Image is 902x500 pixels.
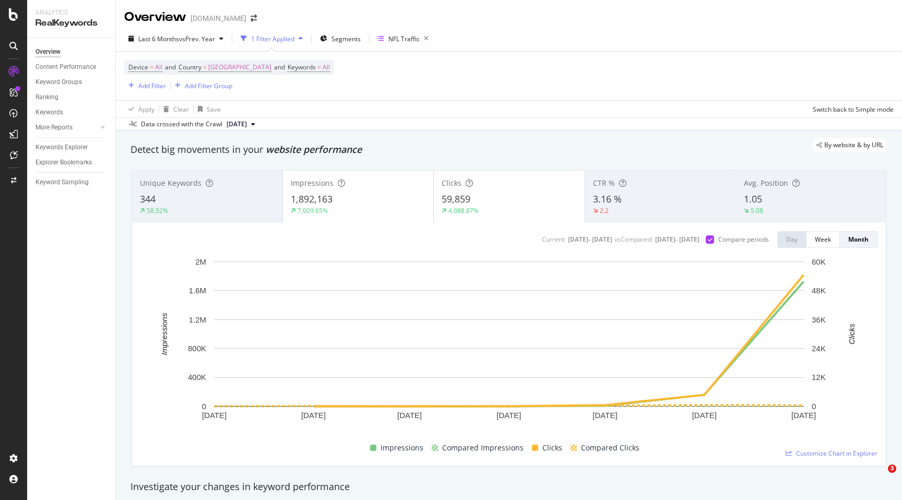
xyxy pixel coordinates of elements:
[35,142,108,153] a: Keywords Explorer
[316,30,365,47] button: Segments
[191,13,246,23] div: [DOMAIN_NAME]
[35,177,89,188] div: Keyword Sampling
[812,402,816,411] text: 0
[542,442,562,454] span: Clicks
[847,323,856,344] text: Clicks
[160,313,169,355] text: Impressions
[35,62,96,73] div: Content Performance
[442,193,470,205] span: 59,859
[542,235,566,244] div: Current:
[138,105,155,114] div: Apply
[600,206,609,215] div: 2.2
[35,142,88,153] div: Keywords Explorer
[189,286,206,295] text: 1.6M
[812,257,826,266] text: 60K
[140,193,156,205] span: 344
[274,63,285,72] span: and
[812,286,826,295] text: 48K
[130,480,887,494] div: Investigate your changes in keyword performance
[138,81,166,90] div: Add Filter
[888,465,896,473] span: 3
[35,157,108,168] a: Explorer Bookmarks
[35,17,107,29] div: RealKeywords
[147,206,168,215] div: 58.52%
[188,373,206,382] text: 400K
[812,373,826,382] text: 12K
[806,231,840,248] button: Week
[381,442,423,454] span: Impressions
[203,63,207,72] span: =
[744,178,788,188] span: Avg. Position
[179,34,215,43] span: vs Prev. Year
[35,62,108,73] a: Content Performance
[593,178,615,188] span: CTR %
[35,77,108,88] a: Keyword Groups
[35,8,107,17] div: Analytics
[593,193,622,205] span: 3.16 %
[140,256,877,437] div: A chart.
[188,344,206,353] text: 800K
[251,34,294,43] div: 1 Filter Applied
[796,449,877,458] span: Customize Chart in Explorer
[448,206,479,215] div: 4,088.87%
[124,101,155,117] button: Apply
[298,206,328,215] div: 7,009.65%
[173,105,189,114] div: Clear
[317,63,321,72] span: =
[867,465,892,490] iframe: Intercom live chat
[189,315,206,324] text: 1.2M
[442,442,524,454] span: Compared Impressions
[128,63,148,72] span: Device
[35,46,61,57] div: Overview
[568,235,612,244] div: [DATE] - [DATE]
[809,101,894,117] button: Switch back to Simple mode
[581,442,639,454] span: Compared Clicks
[185,81,232,90] div: Add Filter Group
[442,178,461,188] span: Clicks
[813,105,894,114] div: Switch back to Simple mode
[141,120,222,129] div: Data crossed with the Crawl
[35,92,58,103] div: Ranking
[35,122,73,133] div: More Reports
[718,235,769,244] div: Compare periods
[35,92,108,103] a: Ranking
[692,411,717,420] text: [DATE]
[397,411,422,420] text: [DATE]
[35,46,108,57] a: Overview
[35,107,108,118] a: Keywords
[227,120,247,129] span: 2025 Sep. 13th
[202,411,227,420] text: [DATE]
[195,257,206,266] text: 2M
[786,449,877,458] a: Customize Chart in Explorer
[291,193,333,205] span: 1,892,163
[824,142,883,148] span: By website & by URL
[744,193,762,205] span: 1.05
[251,15,257,22] div: arrow-right-arrow-left
[35,77,82,88] div: Keyword Groups
[812,344,826,353] text: 24K
[812,138,887,152] div: legacy label
[165,63,176,72] span: and
[777,231,806,248] button: Day
[323,60,330,75] span: All
[35,107,63,118] div: Keywords
[208,60,271,75] span: [GEOGRAPHIC_DATA]
[840,231,877,248] button: Month
[222,118,259,130] button: [DATE]
[388,34,420,43] div: NFL Traffic
[288,63,316,72] span: Keywords
[150,63,153,72] span: =
[655,235,699,244] div: [DATE] - [DATE]
[202,402,206,411] text: 0
[124,30,228,47] button: Last 6 MonthsvsPrev. Year
[35,177,108,188] a: Keyword Sampling
[812,315,826,324] text: 36K
[614,235,653,244] div: vs Compared :
[194,101,221,117] button: Save
[848,235,869,244] div: Month
[301,411,326,420] text: [DATE]
[35,122,98,133] a: More Reports
[124,8,186,26] div: Overview
[751,206,763,215] div: 5.08
[179,63,201,72] span: Country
